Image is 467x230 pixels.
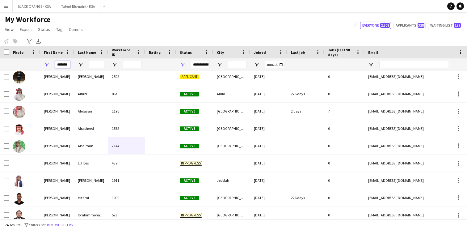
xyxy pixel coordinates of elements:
[108,155,145,172] div: 439
[213,68,250,85] div: [GEOGRAPHIC_DATA]
[250,155,287,172] div: [DATE]
[40,68,74,85] div: [PERSON_NAME]
[213,189,250,206] div: [GEOGRAPHIC_DATA]
[5,27,14,32] span: View
[40,103,74,120] div: [PERSON_NAME]
[213,207,250,224] div: [GEOGRAPHIC_DATA]
[56,27,63,32] span: Tag
[250,85,287,102] div: [DATE]
[13,0,56,12] button: BLACK ORANGE - KSA
[54,25,65,33] a: Tag
[44,50,63,55] span: First Name
[108,120,145,137] div: 1562
[324,155,364,172] div: 0
[40,189,74,206] div: [PERSON_NAME]
[13,140,25,153] img: Ibrahim Alsalman
[324,120,364,137] div: 0
[13,50,23,55] span: Photo
[180,92,199,96] span: Active
[123,61,141,68] input: Workforce ID Filter Input
[74,120,108,137] div: Alrasheed
[180,144,199,148] span: Active
[74,172,108,189] div: [PERSON_NAME]
[265,61,284,68] input: Joined Filter Input
[17,25,34,33] a: Export
[250,103,287,120] div: [DATE]
[250,189,287,206] div: [DATE]
[324,207,364,224] div: 0
[40,207,74,224] div: [PERSON_NAME]
[180,161,202,166] span: In progress
[213,137,250,154] div: [GEOGRAPHIC_DATA]
[254,50,266,55] span: Joined
[40,172,74,189] div: [PERSON_NAME]
[180,196,199,200] span: Active
[40,137,74,154] div: [PERSON_NAME]
[254,62,259,67] button: Open Filter Menu
[20,27,32,32] span: Export
[5,15,50,24] span: My Workforce
[13,210,25,222] img: Ibrahim Ibrahimmohammad
[74,137,108,154] div: Alsalman
[324,103,364,120] div: 7
[368,50,378,55] span: Email
[28,223,46,227] span: 2 filters set
[74,189,108,206] div: Hitami
[213,120,250,137] div: [GEOGRAPHIC_DATA]
[108,137,145,154] div: 2144
[35,37,42,45] app-action-btn: Export XLSX
[418,23,424,28] span: 328
[56,0,100,12] button: Talent Blueprint - KSA
[66,25,85,33] a: Comms
[213,85,250,102] div: Alula
[108,85,145,102] div: 867
[180,126,199,131] span: Active
[13,123,25,135] img: Ibrahim Alrasheed
[149,50,161,55] span: Rating
[74,207,108,224] div: Ibrahimmohammad
[40,85,74,102] div: [PERSON_NAME]
[287,189,324,206] div: 226 days
[2,25,16,33] a: View
[112,62,117,67] button: Open Filter Menu
[74,155,108,172] div: El Hoss
[78,50,96,55] span: Last Name
[40,120,74,137] div: [PERSON_NAME]
[287,85,324,102] div: 276 days
[55,61,70,68] input: First Name Filter Input
[228,61,246,68] input: City Filter Input
[40,155,74,172] div: [PERSON_NAME]
[180,62,185,67] button: Open Filter Menu
[217,62,222,67] button: Open Filter Menu
[13,106,25,118] img: Ibrahim Alolayan
[108,189,145,206] div: 1090
[287,103,324,120] div: 2 days
[38,27,50,32] span: Status
[180,213,202,218] span: In progress
[26,37,33,45] app-action-btn: Advanced filters
[250,207,287,224] div: [DATE]
[13,192,25,205] img: Ibrahim Hitami
[250,172,287,189] div: [DATE]
[324,85,364,102] div: 0
[324,189,364,206] div: 0
[380,23,390,28] span: 2,308
[250,120,287,137] div: [DATE]
[13,71,25,83] img: Ibrahim Ahmed
[213,172,250,189] div: Jeddah
[108,172,145,189] div: 1911
[13,175,25,187] img: Ibrahim Farhan
[78,62,83,67] button: Open Filter Menu
[108,103,145,120] div: 1196
[74,103,108,120] div: Alolayan
[250,137,287,154] div: [DATE]
[180,178,199,183] span: Active
[180,50,192,55] span: Status
[13,88,25,101] img: Ibrahim Alhrbi
[180,109,199,114] span: Active
[360,22,391,29] button: Everyone2,308
[108,207,145,224] div: 523
[454,23,461,28] span: 157
[108,68,145,85] div: 2502
[324,137,364,154] div: 0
